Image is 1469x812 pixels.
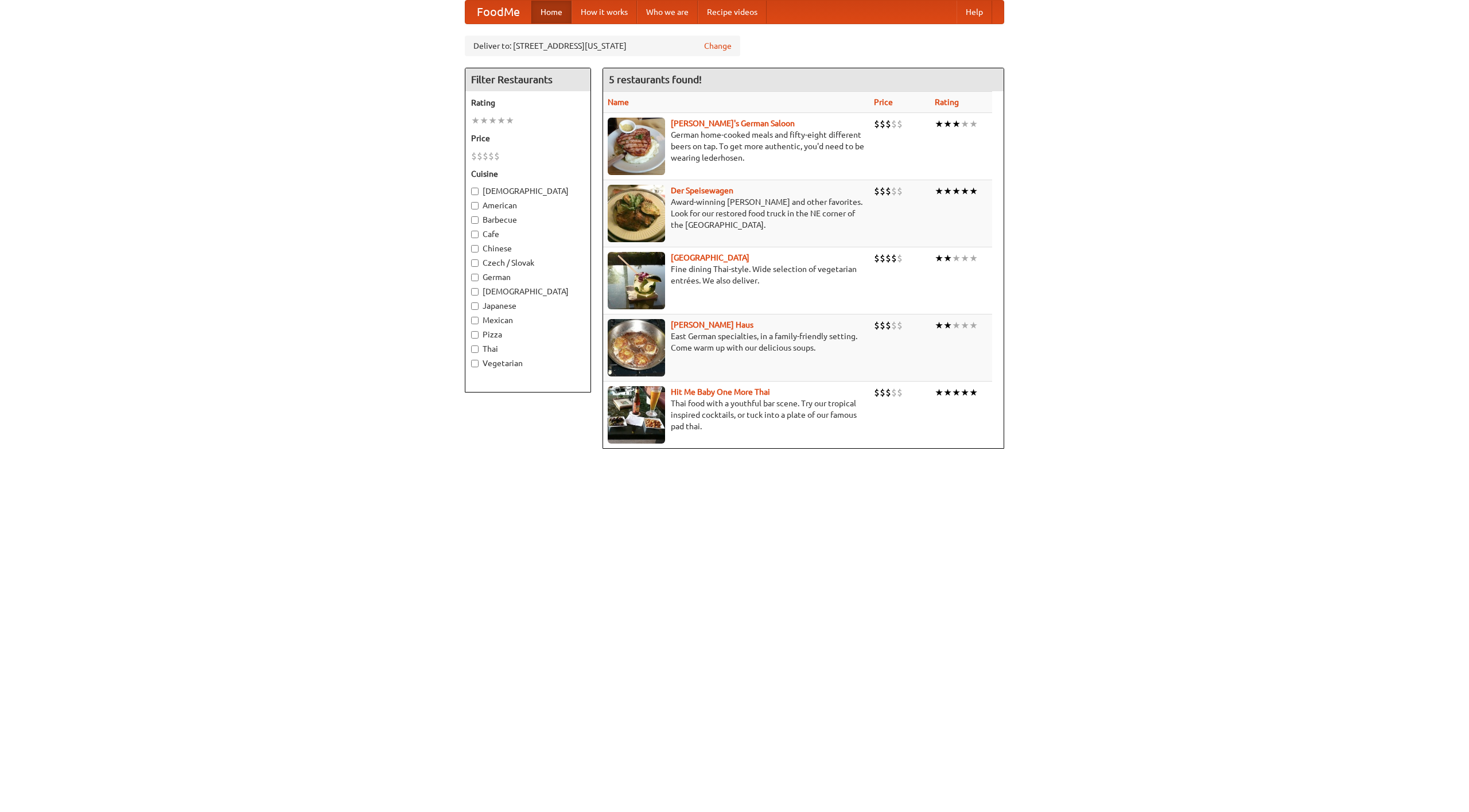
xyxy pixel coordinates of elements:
li: ★ [952,252,961,265]
li: $ [874,386,880,399]
input: Vegetarian [471,360,479,367]
label: Vegetarian [471,358,585,369]
li: $ [483,150,488,162]
a: Recipe videos [698,1,767,24]
li: $ [897,319,903,332]
li: $ [885,319,891,332]
a: [GEOGRAPHIC_DATA] [671,253,749,262]
li: ★ [969,319,978,332]
li: ★ [969,185,978,197]
a: Hit Me Baby One More Thai [671,387,770,397]
li: ★ [943,319,952,332]
input: Barbecue [471,216,479,224]
li: ★ [952,319,961,332]
li: $ [897,386,903,399]
li: ★ [943,118,952,130]
li: $ [874,118,880,130]
label: Thai [471,343,585,355]
input: Japanese [471,302,479,310]
li: ★ [961,386,969,399]
li: $ [880,386,885,399]
li: ★ [969,252,978,265]
p: East German specialties, in a family-friendly setting. Come warm up with our delicious soups. [608,331,865,353]
label: American [471,200,585,211]
a: [PERSON_NAME] Haus [671,320,753,329]
div: Deliver to: [STREET_ADDRESS][US_STATE] [465,36,740,56]
label: Chinese [471,243,585,254]
li: ★ [935,118,943,130]
li: $ [880,319,885,332]
li: $ [880,118,885,130]
li: ★ [961,118,969,130]
li: $ [880,252,885,265]
a: Price [874,98,893,107]
li: $ [885,252,891,265]
li: $ [891,185,897,197]
li: ★ [961,252,969,265]
li: ★ [488,114,497,127]
li: $ [897,252,903,265]
li: $ [885,118,891,130]
label: Czech / Slovak [471,257,585,269]
a: Rating [935,98,959,107]
h4: Filter Restaurants [465,68,590,91]
input: Mexican [471,317,479,324]
li: ★ [952,118,961,130]
li: $ [471,150,477,162]
h5: Price [471,133,585,144]
li: $ [477,150,483,162]
li: ★ [943,252,952,265]
label: Barbecue [471,214,585,226]
input: Cafe [471,231,479,238]
li: $ [897,185,903,197]
p: Thai food with a youthful bar scene. Try our tropical inspired cocktails, or tuck into a plate of... [608,398,865,432]
a: Name [608,98,629,107]
label: [DEMOGRAPHIC_DATA] [471,286,585,297]
p: Fine dining Thai-style. Wide selection of vegetarian entrées. We also deliver. [608,263,865,286]
a: Who we are [637,1,698,24]
li: $ [891,118,897,130]
label: Pizza [471,329,585,340]
li: $ [891,319,897,332]
img: kohlhaus.jpg [608,319,665,376]
img: speisewagen.jpg [608,185,665,242]
li: ★ [969,118,978,130]
li: ★ [480,114,488,127]
img: satay.jpg [608,252,665,309]
li: ★ [952,386,961,399]
img: babythai.jpg [608,386,665,444]
li: ★ [969,386,978,399]
h5: Cuisine [471,168,585,180]
li: $ [874,185,880,197]
input: Pizza [471,331,479,339]
a: [PERSON_NAME]'s German Saloon [671,119,795,128]
li: $ [880,185,885,197]
li: ★ [506,114,514,127]
li: $ [874,319,880,332]
label: German [471,271,585,283]
input: American [471,202,479,209]
li: $ [891,386,897,399]
p: Award-winning [PERSON_NAME] and other favorites. Look for our restored food truck in the NE corne... [608,196,865,231]
label: Japanese [471,300,585,312]
a: How it works [572,1,637,24]
li: ★ [497,114,506,127]
a: FoodMe [465,1,531,24]
ng-pluralize: 5 restaurants found! [609,74,702,85]
li: ★ [935,185,943,197]
label: Cafe [471,228,585,240]
a: Home [531,1,572,24]
li: ★ [471,114,480,127]
img: esthers.jpg [608,118,665,175]
label: Mexican [471,314,585,326]
a: Help [957,1,992,24]
li: $ [494,150,500,162]
li: ★ [935,386,943,399]
li: ★ [935,319,943,332]
input: Thai [471,345,479,353]
a: Der Speisewagen [671,186,733,195]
